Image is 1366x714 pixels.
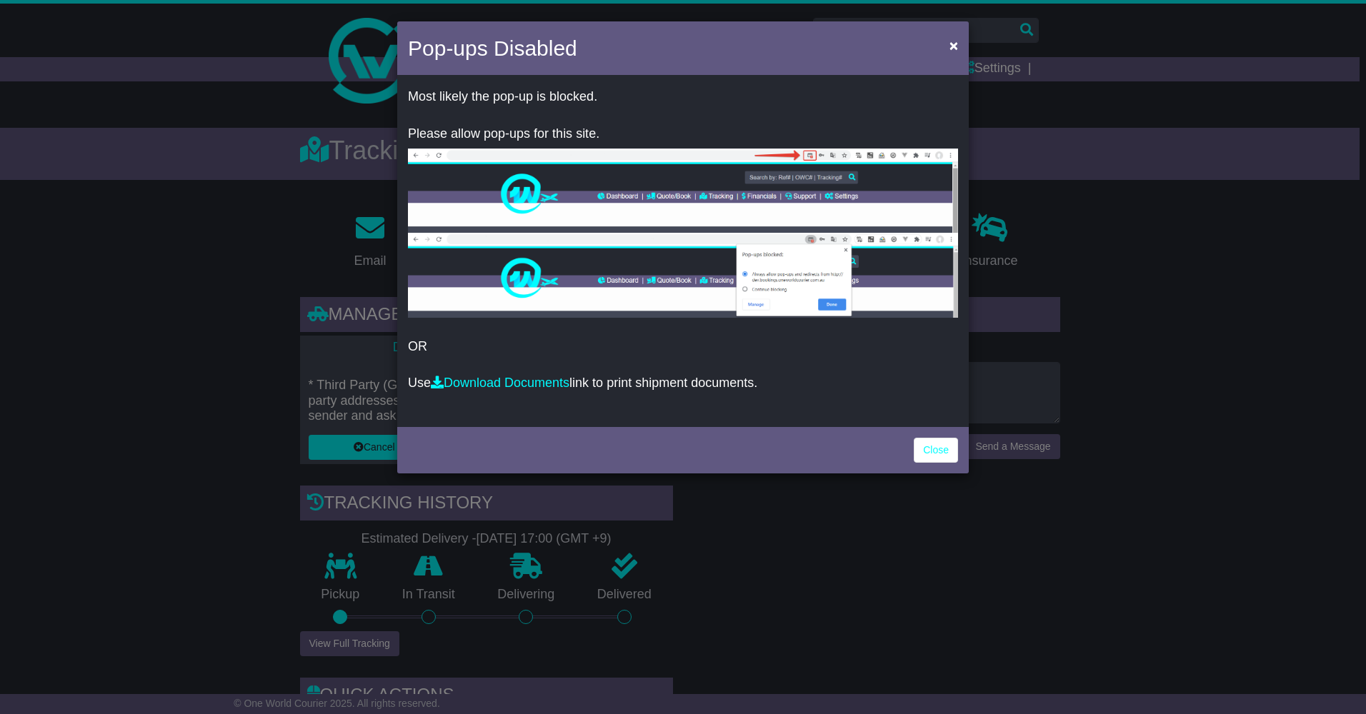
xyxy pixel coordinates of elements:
[397,79,969,423] div: OR
[942,31,965,60] button: Close
[431,376,569,390] a: Download Documents
[949,37,958,54] span: ×
[408,233,958,318] img: allow-popup-2.png
[408,376,958,391] p: Use link to print shipment documents.
[408,149,958,233] img: allow-popup-1.png
[408,32,577,64] h4: Pop-ups Disabled
[914,438,958,463] a: Close
[408,89,958,105] p: Most likely the pop-up is blocked.
[408,126,958,142] p: Please allow pop-ups for this site.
